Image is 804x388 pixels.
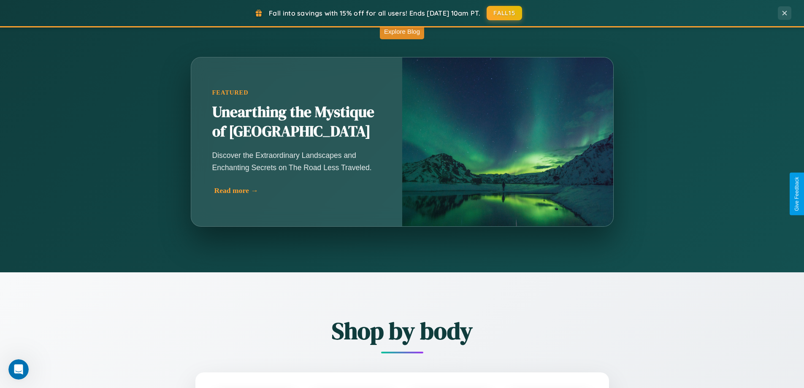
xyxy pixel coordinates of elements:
[212,103,381,141] h2: Unearthing the Mystique of [GEOGRAPHIC_DATA]
[212,149,381,173] p: Discover the Extraordinary Landscapes and Enchanting Secrets on The Road Less Traveled.
[212,89,381,96] div: Featured
[269,9,480,17] span: Fall into savings with 15% off for all users! Ends [DATE] 10am PT.
[380,24,424,39] button: Explore Blog
[487,6,522,20] button: FALL15
[8,359,29,380] iframe: Intercom live chat
[149,315,655,347] h2: Shop by body
[794,177,800,211] div: Give Feedback
[214,186,383,195] div: Read more →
